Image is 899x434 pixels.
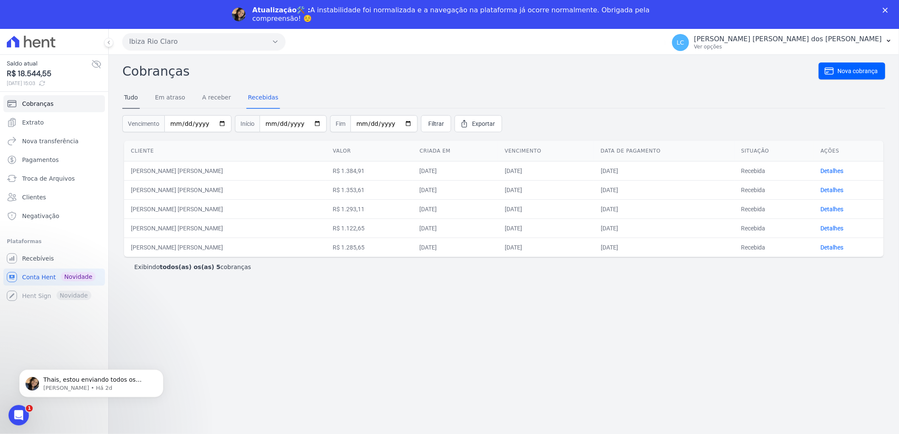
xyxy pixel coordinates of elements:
a: Recebidas [246,87,280,109]
a: Clientes [3,189,105,206]
a: Conta Hent Novidade [3,269,105,286]
a: Tudo [122,87,140,109]
td: R$ 1.285,65 [326,238,413,257]
span: [DATE] 15:03 [7,79,91,87]
td: [DATE] [413,181,498,200]
td: Recebida [735,181,814,200]
td: [DATE] [498,162,594,181]
a: Troca de Arquivos [3,170,105,187]
span: Filtrar [428,119,444,128]
span: Negativação [22,212,59,220]
td: [DATE] [594,200,735,219]
td: Recebida [735,238,814,257]
a: Pagamentos [3,151,105,168]
span: Recebíveis [22,254,54,263]
td: Recebida [735,162,814,181]
th: Data de pagamento [594,141,735,162]
span: Extrato [22,118,44,127]
td: [DATE] [413,162,498,181]
a: Nova transferência [3,133,105,150]
a: Detalhes [821,187,844,193]
th: Vencimento [498,141,594,162]
td: [PERSON_NAME] [PERSON_NAME] [124,238,326,257]
td: R$ 1.293,11 [326,200,413,219]
th: Situação [735,141,814,162]
p: Ver opções [694,43,882,50]
span: Vencimento [122,115,164,132]
img: Profile image for Adriane [232,8,246,21]
span: Troca de Arquivos [22,174,75,183]
span: Exportar [472,119,495,128]
td: Recebida [735,219,814,238]
a: Filtrar [421,115,451,132]
td: [DATE] [594,238,735,257]
button: LC [PERSON_NAME] [PERSON_NAME] dos [PERSON_NAME] Ver opções [665,31,899,54]
td: [DATE] [594,219,735,238]
iframe: Intercom live chat [8,405,29,425]
div: A instabilidade foi normalizada e a navegação na plataforma já ocorre normalmente. Obrigada pela ... [252,6,653,23]
a: Extrato [3,114,105,131]
span: LC [677,40,684,45]
td: R$ 1.384,91 [326,162,413,181]
span: Novidade [61,272,96,281]
td: [DATE] [594,181,735,200]
td: R$ 1.353,61 [326,181,413,200]
b: todos(as) os(as) 5 [160,264,221,270]
div: Plataformas [7,236,102,247]
td: R$ 1.122,65 [326,219,413,238]
a: Detalhes [821,167,844,174]
td: Recebida [735,200,814,219]
td: [DATE] [413,200,498,219]
iframe: Intercom notifications mensagem [6,352,176,411]
a: Recebíveis [3,250,105,267]
td: [DATE] [594,162,735,181]
span: Nova cobrança [838,67,878,75]
a: Detalhes [821,244,844,251]
th: Criada em [413,141,498,162]
td: [DATE] [413,219,498,238]
td: [DATE] [498,181,594,200]
h2: Cobranças [122,62,819,81]
span: Conta Hent [22,273,56,281]
span: 1 [26,405,33,412]
nav: Sidebar [7,95,102,304]
span: Cobranças [22,99,54,108]
a: Negativação [3,207,105,224]
td: [PERSON_NAME] [PERSON_NAME] [124,200,326,219]
a: Detalhes [821,225,844,232]
span: R$ 18.544,55 [7,68,91,79]
td: [DATE] [498,200,594,219]
a: Exportar [455,115,502,132]
td: [DATE] [498,219,594,238]
a: Detalhes [821,206,844,213]
button: Ibiza Rio Claro [122,33,286,50]
span: Fim [330,115,351,132]
a: Em atraso [153,87,187,109]
span: Início [235,115,260,132]
td: [DATE] [498,238,594,257]
b: Atualização🛠️ : [252,6,311,14]
td: [PERSON_NAME] [PERSON_NAME] [124,181,326,200]
a: Cobranças [3,95,105,112]
th: Cliente [124,141,326,162]
span: Clientes [22,193,46,201]
div: Fechar [883,8,891,13]
p: [PERSON_NAME] [PERSON_NAME] dos [PERSON_NAME] [694,35,882,43]
p: Exibindo cobranças [134,263,251,271]
td: [PERSON_NAME] [PERSON_NAME] [124,162,326,181]
td: [DATE] [413,238,498,257]
a: A receber [201,87,233,109]
a: Nova cobrança [819,62,885,79]
td: [PERSON_NAME] [PERSON_NAME] [124,219,326,238]
th: Ações [814,141,884,162]
span: Saldo atual [7,59,91,68]
span: Pagamentos [22,156,59,164]
th: Valor [326,141,413,162]
span: Nova transferência [22,137,79,145]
